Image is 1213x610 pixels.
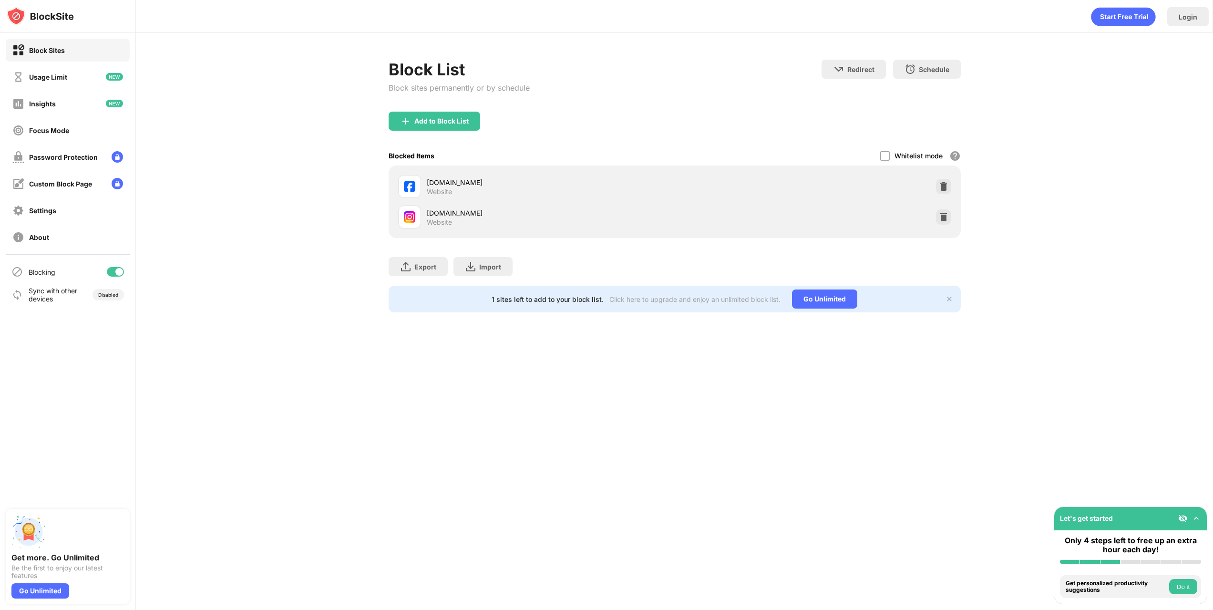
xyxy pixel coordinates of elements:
[29,100,56,108] div: Insights
[12,71,24,83] img: time-usage-off.svg
[11,553,124,562] div: Get more. Go Unlimited
[29,268,55,276] div: Blocking
[11,564,124,579] div: Be the first to enjoy our latest features
[1178,514,1188,523] img: eye-not-visible.svg
[404,211,415,223] img: favicons
[29,180,92,188] div: Custom Block Page
[414,263,436,271] div: Export
[106,73,123,81] img: new-icon.svg
[11,515,46,549] img: push-unlimited.svg
[12,178,24,190] img: customize-block-page-off.svg
[479,263,501,271] div: Import
[1192,514,1201,523] img: omni-setup-toggle.svg
[1060,514,1113,522] div: Let's get started
[11,289,23,300] img: sync-icon.svg
[847,65,874,73] div: Redirect
[609,295,781,303] div: Click here to upgrade and enjoy an unlimited block list.
[427,208,675,218] div: [DOMAIN_NAME]
[29,207,56,215] div: Settings
[1091,7,1156,26] div: animation
[792,289,857,309] div: Go Unlimited
[29,153,98,161] div: Password Protection
[427,177,675,187] div: [DOMAIN_NAME]
[29,46,65,54] div: Block Sites
[1060,536,1201,554] div: Only 4 steps left to free up an extra hour each day!
[389,60,530,79] div: Block List
[11,266,23,278] img: blocking-icon.svg
[112,151,123,163] img: lock-menu.svg
[12,124,24,136] img: focus-off.svg
[7,7,74,26] img: logo-blocksite.svg
[98,292,118,298] div: Disabled
[427,218,452,227] div: Website
[414,117,469,125] div: Add to Block List
[29,287,78,303] div: Sync with other devices
[946,295,953,303] img: x-button.svg
[1169,579,1197,594] button: Do it
[12,151,24,163] img: password-protection-off.svg
[12,44,24,56] img: block-on.svg
[12,205,24,217] img: settings-off.svg
[112,178,123,189] img: lock-menu.svg
[919,65,949,73] div: Schedule
[29,73,67,81] div: Usage Limit
[11,583,69,599] div: Go Unlimited
[427,187,452,196] div: Website
[12,98,24,110] img: insights-off.svg
[29,233,49,241] div: About
[894,152,943,160] div: Whitelist mode
[389,152,434,160] div: Blocked Items
[1066,580,1167,594] div: Get personalized productivity suggestions
[12,231,24,243] img: about-off.svg
[106,100,123,107] img: new-icon.svg
[1179,13,1197,21] div: Login
[492,295,604,303] div: 1 sites left to add to your block list.
[29,126,69,134] div: Focus Mode
[404,181,415,192] img: favicons
[389,83,530,93] div: Block sites permanently or by schedule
